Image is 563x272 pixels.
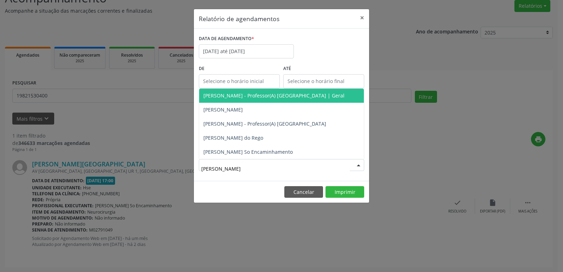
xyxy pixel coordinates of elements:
[203,120,326,127] span: [PERSON_NAME] - Professor(A) [GEOGRAPHIC_DATA]
[203,148,293,155] span: [PERSON_NAME] So Encaminhamento
[203,106,243,113] span: [PERSON_NAME]
[203,92,344,99] span: [PERSON_NAME] - Professor(A) [GEOGRAPHIC_DATA] | Geral
[283,63,364,74] label: ATÉ
[203,134,263,141] span: [PERSON_NAME] do Rego
[284,186,323,198] button: Cancelar
[325,186,364,198] button: Imprimir
[283,74,364,88] input: Selecione o horário final
[199,74,280,88] input: Selecione o horário inicial
[199,44,294,58] input: Selecione uma data ou intervalo
[355,9,369,26] button: Close
[199,63,280,74] label: De
[199,14,279,23] h5: Relatório de agendamentos
[201,162,350,176] input: Selecione um profissional
[199,33,254,44] label: DATA DE AGENDAMENTO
